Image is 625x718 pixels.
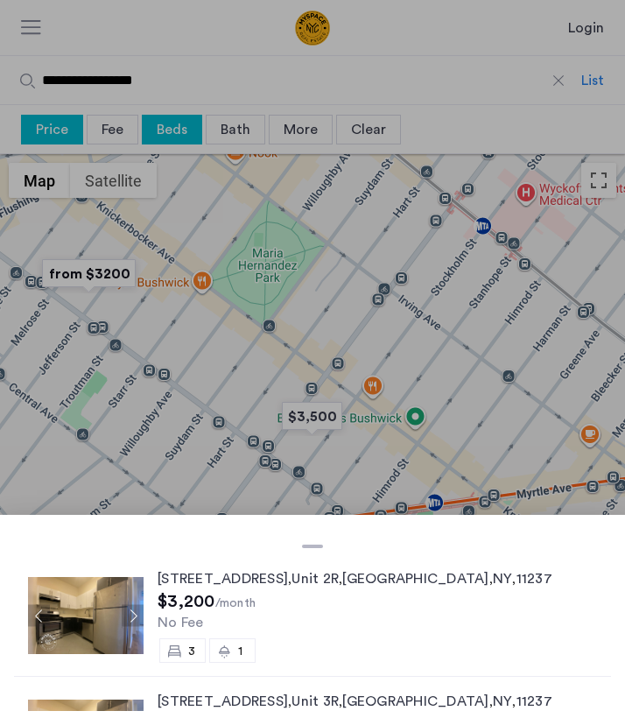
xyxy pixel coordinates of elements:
span: $3,200 [158,593,215,610]
button: Next apartment [122,605,144,627]
span: [GEOGRAPHIC_DATA] [342,694,488,708]
div: , , , , [158,691,607,712]
sub: /month [215,597,256,609]
span: [GEOGRAPHIC_DATA] [342,572,488,586]
span: No Fee [158,616,204,630]
span: 11237 [516,572,552,586]
span: [STREET_ADDRESS] [158,694,288,708]
span: 3 [188,645,195,658]
img: Apartment photo [28,577,144,654]
span: NY [493,572,513,586]
span: Unit 3R [291,694,339,708]
span: [STREET_ADDRESS] [158,572,288,586]
span: Unit 2R [291,572,339,586]
button: Previous apartment [28,605,50,627]
span: 11237 [516,694,552,708]
span: 1 [238,645,242,658]
span: NY [493,694,513,708]
div: , , , , [158,568,607,589]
